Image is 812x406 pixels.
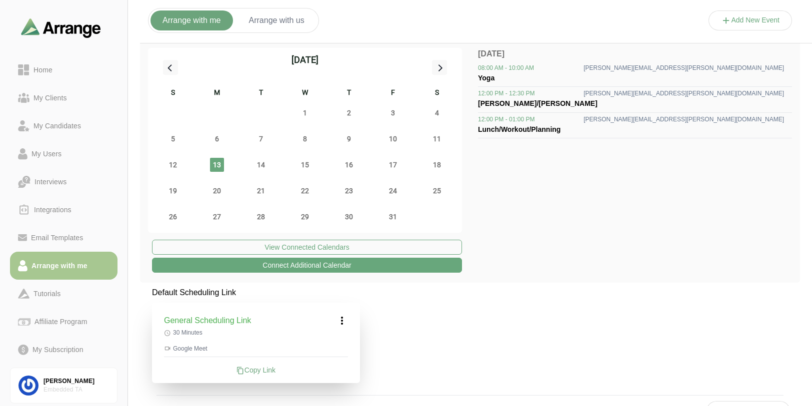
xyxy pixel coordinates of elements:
div: Interviews [30,176,70,188]
span: Yoga [478,74,494,82]
span: Thursday, October 2, 2025 [342,106,356,120]
span: Wednesday, October 15, 2025 [298,158,312,172]
span: Sunday, October 26, 2025 [166,210,180,224]
button: View Connected Calendars [152,240,462,255]
div: S [151,87,195,100]
span: Friday, October 31, 2025 [386,210,400,224]
a: Arrange with me [10,252,117,280]
span: Thursday, October 30, 2025 [342,210,356,224]
div: Copy Link [164,365,348,375]
a: Affiliate Program [10,308,117,336]
span: Tuesday, October 21, 2025 [254,184,268,198]
span: Thursday, October 23, 2025 [342,184,356,198]
span: Saturday, October 18, 2025 [430,158,444,172]
h3: General Scheduling Link [164,315,251,327]
span: Wednesday, October 1, 2025 [298,106,312,120]
span: Wednesday, October 29, 2025 [298,210,312,224]
span: Friday, October 10, 2025 [386,132,400,146]
a: Interviews [10,168,117,196]
span: Thursday, October 9, 2025 [342,132,356,146]
button: Connect Additional Calendar [152,258,462,273]
div: Tutorials [29,288,64,300]
span: Wednesday, October 22, 2025 [298,184,312,198]
div: Home [29,64,56,76]
div: My Subscription [28,344,87,356]
img: arrangeai-name-small-logo.4d2b8aee.svg [21,18,101,37]
div: T [327,87,371,100]
div: Affiliate Program [30,316,91,328]
div: S [415,87,459,100]
div: M [195,87,239,100]
span: Monday, October 6, 2025 [210,132,224,146]
div: Integrations [30,204,75,216]
span: Friday, October 24, 2025 [386,184,400,198]
div: Arrange with me [27,260,91,272]
span: 12:00 PM - 01:00 PM [478,115,534,123]
span: [PERSON_NAME][EMAIL_ADDRESS][PERSON_NAME][DOMAIN_NAME] [583,115,784,123]
div: T [239,87,283,100]
a: Home [10,56,117,84]
a: My Subscription [10,336,117,364]
span: Friday, October 17, 2025 [386,158,400,172]
a: [PERSON_NAME]Embedded TA [10,368,117,404]
span: Saturday, October 4, 2025 [430,106,444,120]
span: Monday, October 13, 2025 [210,158,224,172]
div: [PERSON_NAME] [43,377,109,386]
span: [PERSON_NAME][EMAIL_ADDRESS][PERSON_NAME][DOMAIN_NAME] [583,64,784,72]
div: [DATE] [291,53,318,67]
span: Wednesday, October 8, 2025 [298,132,312,146]
div: Email Templates [27,232,87,244]
span: Monday, October 20, 2025 [210,184,224,198]
span: Tuesday, October 28, 2025 [254,210,268,224]
button: Add New Event [708,10,792,30]
p: [DATE] [478,48,792,60]
p: Default Scheduling Link [152,287,360,299]
div: My Candidates [29,120,85,132]
span: Thursday, October 16, 2025 [342,158,356,172]
button: Arrange with me [150,10,233,30]
p: Google Meet [164,345,348,353]
a: Tutorials [10,280,117,308]
button: Arrange with us [237,10,316,30]
span: Saturday, October 25, 2025 [430,184,444,198]
a: My Clients [10,84,117,112]
span: Tuesday, October 7, 2025 [254,132,268,146]
span: 08:00 AM - 10:00 AM [478,64,534,72]
div: F [371,87,415,100]
div: My Users [27,148,65,160]
span: Monday, October 27, 2025 [210,210,224,224]
span: Sunday, October 19, 2025 [166,184,180,198]
span: Lunch/Workout/Planning [478,125,560,133]
a: Email Templates [10,224,117,252]
span: [PERSON_NAME]/[PERSON_NAME] [478,99,597,107]
span: [PERSON_NAME][EMAIL_ADDRESS][PERSON_NAME][DOMAIN_NAME] [583,89,784,97]
p: 30 Minutes [164,329,348,337]
a: Integrations [10,196,117,224]
span: 12:00 PM - 12:30 PM [478,89,534,97]
a: My Candidates [10,112,117,140]
span: Tuesday, October 14, 2025 [254,158,268,172]
div: Embedded TA [43,386,109,394]
div: My Clients [29,92,71,104]
span: Saturday, October 11, 2025 [430,132,444,146]
span: Friday, October 3, 2025 [386,106,400,120]
span: Sunday, October 5, 2025 [166,132,180,146]
div: W [283,87,327,100]
span: Sunday, October 12, 2025 [166,158,180,172]
a: My Users [10,140,117,168]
